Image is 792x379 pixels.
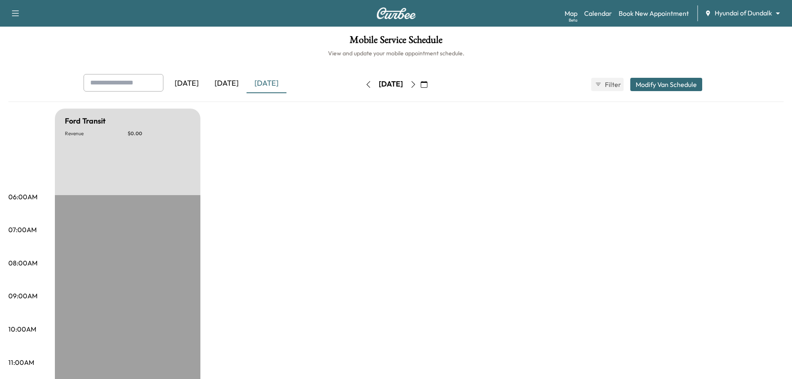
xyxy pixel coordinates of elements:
div: [DATE] [247,74,286,93]
div: [DATE] [379,79,403,89]
span: Filter [605,79,620,89]
a: Book New Appointment [619,8,689,18]
img: Curbee Logo [376,7,416,19]
div: Beta [569,17,577,23]
p: 07:00AM [8,225,37,235]
a: Calendar [584,8,612,18]
p: 08:00AM [8,258,37,268]
div: [DATE] [207,74,247,93]
p: 06:00AM [8,192,37,202]
p: 09:00AM [8,291,37,301]
span: Hyundai of Dundalk [715,8,772,18]
h1: Mobile Service Schedule [8,35,784,49]
p: $ 0.00 [128,130,190,137]
button: Filter [591,78,624,91]
h5: Ford Transit [65,115,106,127]
h6: View and update your mobile appointment schedule. [8,49,784,57]
p: 11:00AM [8,357,34,367]
div: [DATE] [167,74,207,93]
button: Modify Van Schedule [630,78,702,91]
a: MapBeta [565,8,577,18]
p: Revenue [65,130,128,137]
p: 10:00AM [8,324,36,334]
